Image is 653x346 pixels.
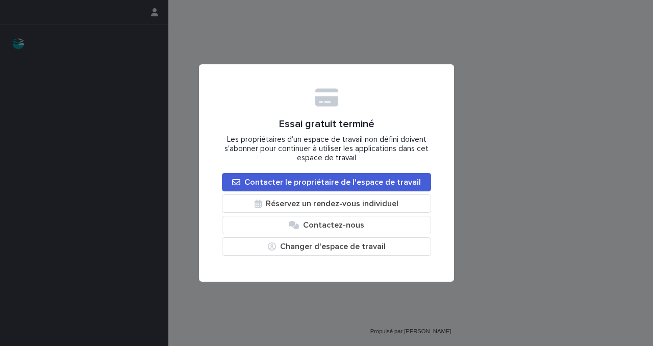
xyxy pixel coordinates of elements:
[222,173,431,191] a: Contacter le propriétaire de l'espace de travail
[224,136,429,162] font: Les propriétaires d'un espace de travail non défini doivent s'abonner pour continuer à utiliser l...
[303,221,364,229] font: Contactez-nous
[279,119,374,129] font: Essai gratuit terminé
[222,194,431,213] a: Réservez un rendez-vous individuel
[222,216,431,234] button: Contactez-nous
[266,200,398,208] font: Réservez un rendez-vous individuel
[222,237,431,256] button: Changer d'espace de travail
[244,178,421,186] font: Contacter le propriétaire de l'espace de travail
